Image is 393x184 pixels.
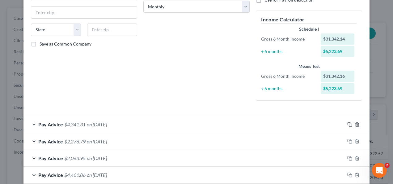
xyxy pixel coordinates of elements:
[321,83,355,94] div: $5,223.69
[87,172,107,178] span: on [DATE]
[258,73,318,79] div: Gross 6 Month Income
[261,16,357,24] h5: Income Calculator
[64,138,86,144] span: $2,276.79
[87,121,107,127] span: on [DATE]
[31,7,137,18] input: Enter city...
[385,163,390,168] span: 2
[40,41,91,46] span: Save as Common Company
[321,46,355,57] div: $5,223.69
[38,121,63,127] span: Pay Advice
[38,138,63,144] span: Pay Advice
[38,172,63,178] span: Pay Advice
[38,155,63,161] span: Pay Advice
[261,26,357,32] div: Schedule I
[64,172,86,178] span: $4,461.86
[87,138,107,144] span: on [DATE]
[258,36,318,42] div: Gross 6 Month Income
[372,163,387,178] iframe: Intercom live chat
[258,48,318,55] div: ÷ 6 months
[321,33,355,45] div: $31,342.14
[64,155,86,161] span: $2,063.95
[64,121,86,127] span: $4,341.31
[261,63,357,69] div: Means Test
[258,85,318,92] div: ÷ 6 months
[87,155,107,161] span: on [DATE]
[321,71,355,82] div: $31,342.16
[87,24,137,36] input: Enter zip...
